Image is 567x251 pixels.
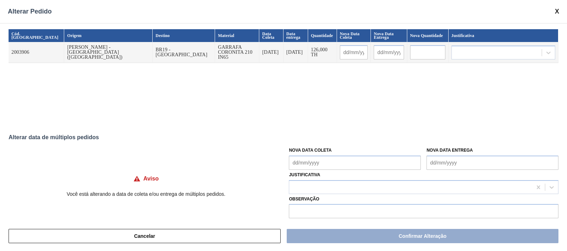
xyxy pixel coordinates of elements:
[9,134,558,141] div: Alterar data de múltiplos pedidos
[215,29,259,42] th: Material
[9,42,64,63] td: 2003906
[374,45,404,59] input: dd/mm/yyyy
[9,29,64,42] th: Cód. [GEOGRAPHIC_DATA]
[283,42,308,63] td: [DATE]
[259,42,283,63] td: [DATE]
[143,176,159,182] h4: Aviso
[371,29,407,42] th: Nova Data Entrega
[9,191,283,197] p: Você está alterando a data de coleta e/ou entrega de múltiplos pedidos.
[308,42,337,63] td: 126,000 TH
[426,156,558,170] input: dd/mm/yyyy
[259,29,283,42] th: Data Coleta
[64,29,153,42] th: Origem
[215,42,259,63] td: GARRAFA CORONITA 210 IN65
[289,156,421,170] input: dd/mm/yyyy
[283,29,308,42] th: Data entrega
[337,29,371,42] th: Nova Data Coleta
[153,42,215,63] td: BR19 - [GEOGRAPHIC_DATA]
[153,29,215,42] th: Destino
[449,29,558,42] th: Justificativa
[308,29,337,42] th: Quantidade
[289,148,332,153] label: Nova Data Coleta
[8,8,52,15] span: Alterar Pedido
[64,42,153,63] td: [PERSON_NAME] - [GEOGRAPHIC_DATA] ([GEOGRAPHIC_DATA])
[340,45,368,59] input: dd/mm/yyyy
[9,229,281,243] button: Cancelar
[407,29,449,42] th: Nova Quantidade
[426,148,473,153] label: Nova Data Entrega
[289,194,558,204] label: Observação
[289,172,320,177] label: Justificativa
